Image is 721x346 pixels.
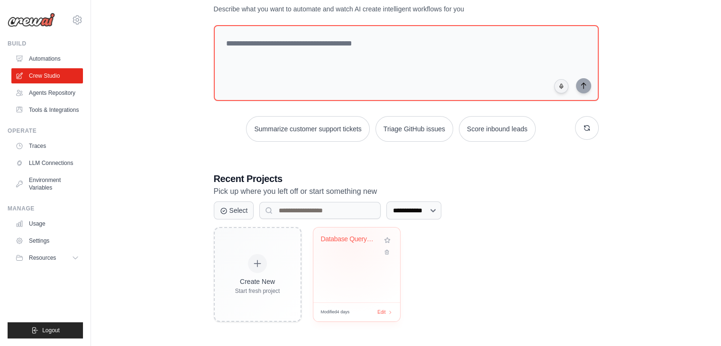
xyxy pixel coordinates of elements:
a: Tools & Integrations [11,102,83,118]
a: LLM Connections [11,155,83,171]
a: Agents Repository [11,85,83,100]
span: Edit [377,309,385,316]
button: Logout [8,322,83,338]
img: Logo [8,13,55,27]
div: Create New [235,277,280,286]
button: Delete project [382,247,392,257]
div: Build [8,40,83,47]
button: Select [214,201,254,219]
div: Operate [8,127,83,135]
span: Modified 4 days [321,309,350,316]
a: Settings [11,233,83,248]
a: Usage [11,216,83,231]
button: Resources [11,250,83,265]
span: Logout [42,327,60,334]
span: Resources [29,254,56,262]
button: Get new suggestions [575,116,599,140]
p: Describe what you want to automate and watch AI create intelligent workflows for you [214,4,532,14]
button: Triage GitHub issues [375,116,453,142]
a: Automations [11,51,83,66]
a: Traces [11,138,83,154]
div: Manage [8,205,83,212]
button: Add to favorites [382,235,392,246]
p: Pick up where you left off or start something new [214,185,599,198]
a: Crew Studio [11,68,83,83]
a: Environment Variables [11,173,83,195]
div: Database Query Priority Response System [321,235,378,244]
h3: Recent Projects [214,172,599,185]
button: Summarize customer support tickets [246,116,369,142]
div: Start fresh project [235,287,280,295]
button: Click to speak your automation idea [554,79,568,93]
button: Score inbound leads [459,116,536,142]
